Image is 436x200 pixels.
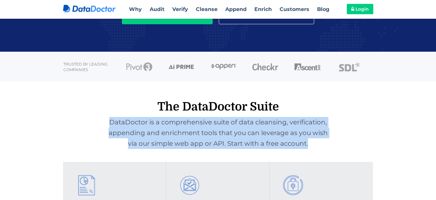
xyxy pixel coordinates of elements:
[172,6,188,12] span: Verify
[225,6,247,12] span: Append
[168,63,194,70] img: iprime
[347,4,373,14] a: Login
[179,175,200,196] img: Email Verification
[280,6,309,12] span: Customers
[294,63,320,70] img: ascent
[76,175,97,196] img: Data Audit
[210,64,236,70] img: appen
[126,62,152,71] img: pivot3
[196,6,218,12] span: Cleanse
[339,62,360,72] img: sdl
[252,63,278,71] img: checkr
[254,6,272,12] span: Enrich
[150,6,165,12] span: Audit
[58,117,378,149] h3: DataDoctor is a comprehensive suite of data cleansing, verification, appending and enrichment too...
[317,6,329,12] span: Blog
[63,52,109,72] p: TRUSTED BY LEADING COMPANIES
[282,175,303,196] img: Email Append
[129,6,142,12] span: Why
[58,100,378,114] h2: The DataDoctor Suite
